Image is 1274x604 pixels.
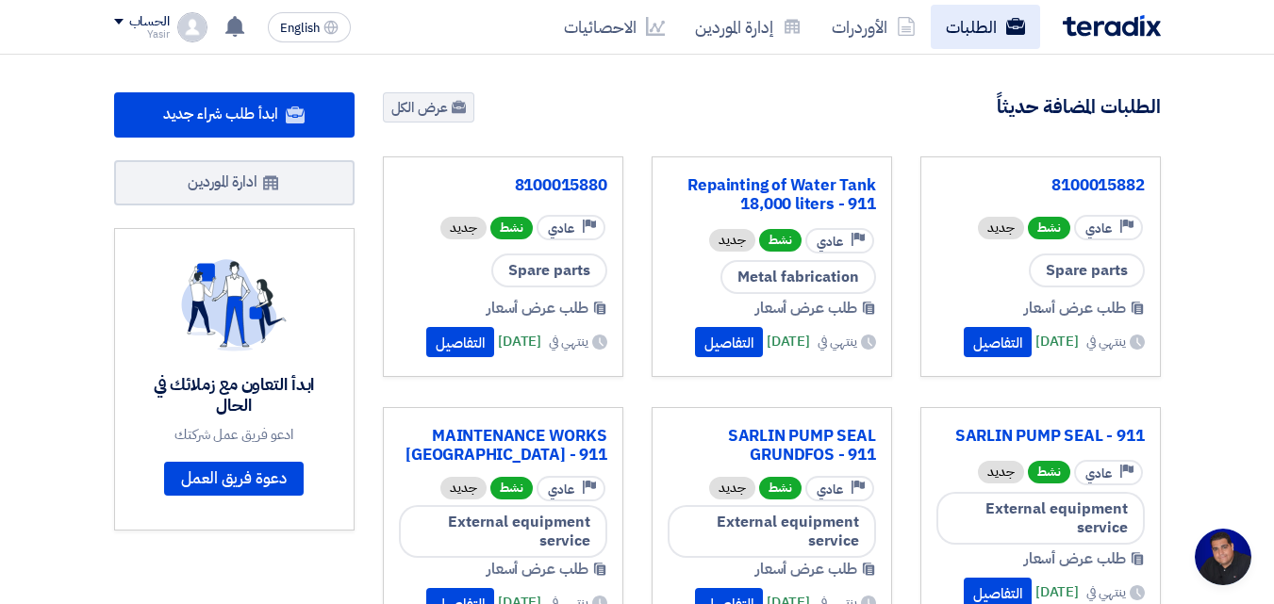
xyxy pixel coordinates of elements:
div: Yasir [114,29,170,40]
div: جديد [440,217,487,239]
span: ينتهي في [1086,582,1125,602]
span: طلب عرض أسعار [487,297,588,319]
span: Metal fabrication [720,260,876,294]
a: SARLIN PUMP SEAL - 911 [936,427,1145,446]
img: profile_test.png [177,12,207,42]
span: ينتهي في [1086,332,1125,351]
button: التفاصيل [964,327,1032,357]
span: نشط [490,477,533,499]
div: جديد [978,217,1024,239]
span: طلب عرض أسعار [1024,297,1126,319]
div: ادعو فريق عمل شركتك [138,426,331,443]
span: نشط [490,217,533,239]
span: Spare parts [1029,253,1145,287]
span: عادي [1085,465,1112,482]
span: ابدأ طلب شراء جديد [163,103,277,125]
span: Spare parts [491,253,607,287]
img: invite_your_team.svg [181,259,287,351]
span: [DATE] [767,331,810,352]
div: جديد [978,461,1024,483]
div: ابدأ التعاون مع زملائك في الحال [138,374,331,416]
div: جديد [440,477,487,499]
span: نشط [1028,461,1070,483]
span: عادي [817,233,843,251]
button: English [268,12,351,42]
span: [DATE] [1035,581,1079,603]
button: التفاصيل [695,327,763,357]
a: إدارة الموردين [680,5,817,49]
div: جديد [709,477,755,499]
a: الأوردرات [817,5,931,49]
button: التفاصيل [426,327,494,357]
span: عادي [1085,220,1112,237]
span: طلب عرض أسعار [755,297,857,319]
a: 8100015880 [399,176,607,195]
a: عرض الكل [383,92,474,122]
span: عادي [817,481,843,498]
span: طلب عرض أسعار [487,558,588,580]
span: External equipment service [936,492,1145,545]
h4: الطلبات المضافة حديثاً [997,94,1161,119]
span: نشط [759,229,802,252]
a: 8100015882 [936,176,1145,195]
img: Teradix logo [1063,15,1161,37]
span: عادي [548,481,574,498]
span: [DATE] [1035,331,1079,352]
span: نشط [1028,217,1070,239]
div: الحساب [129,14,170,30]
a: Repainting of Water Tank 18,000 liters - 911 [668,176,876,214]
a: الطلبات [931,5,1040,49]
span: طلب عرض أسعار [1024,547,1126,570]
span: عادي [548,220,574,237]
a: Open chat [1195,529,1251,585]
a: SARLIN PUMP SEAL GRUNDFOS - 911 [668,427,876,465]
div: جديد [709,229,755,252]
span: نشط [759,477,802,499]
a: MAINTENANCE WORKS [GEOGRAPHIC_DATA] - 911 [399,427,607,465]
span: [DATE] [498,331,541,352]
a: ادارة الموردين [114,160,355,205]
a: الاحصائيات [549,5,680,49]
span: طلب عرض أسعار [755,558,857,580]
span: External equipment service [399,505,607,558]
span: English [280,22,320,35]
span: ينتهي في [549,332,587,351]
span: External equipment service [668,505,876,558]
a: دعوة فريق العمل [164,462,304,496]
span: ينتهي في [818,332,856,351]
